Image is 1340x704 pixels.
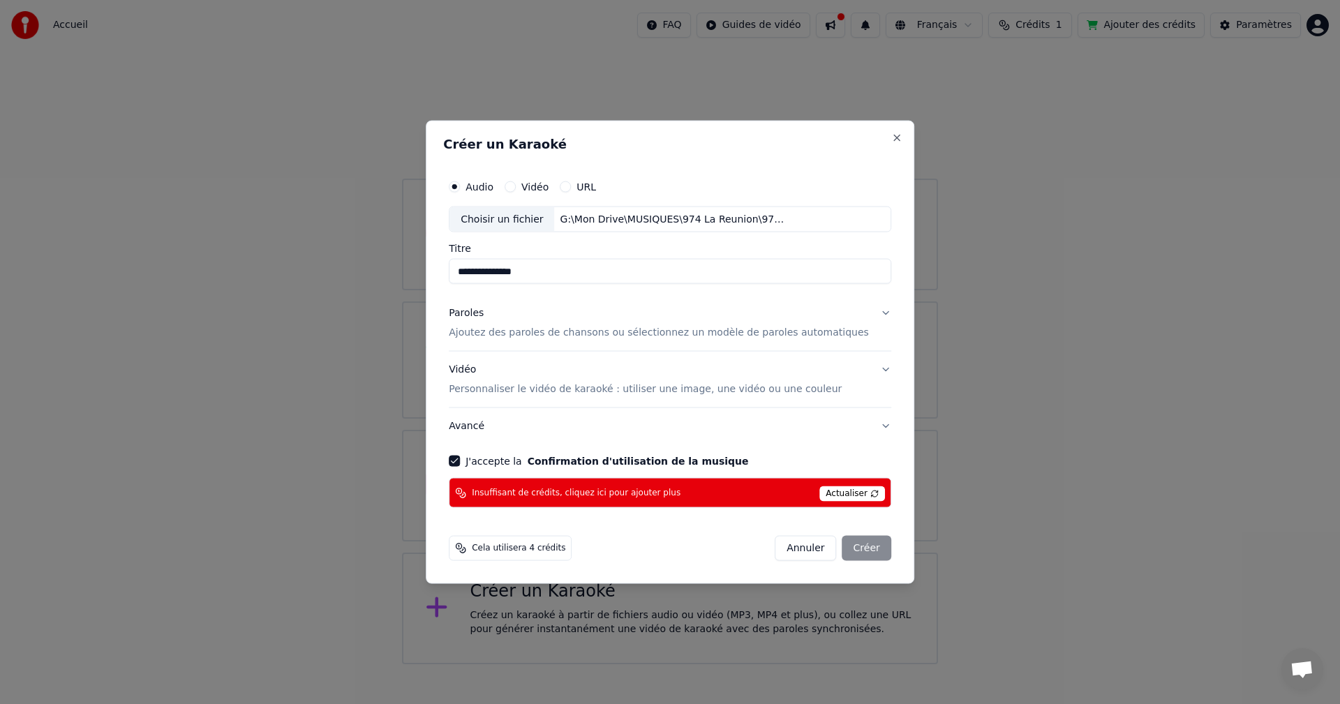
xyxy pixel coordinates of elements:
[449,326,869,340] p: Ajoutez des paroles de chansons ou sélectionnez un modèle de paroles automatiques
[449,207,554,232] div: Choisir un fichier
[443,137,897,150] h2: Créer un Karaoké
[449,363,842,396] div: Vidéo
[449,295,891,351] button: ParolesAjoutez des paroles de chansons ou sélectionnez un modèle de paroles automatiques
[472,487,680,498] span: Insuffisant de crédits, cliquez ici pour ajouter plus
[521,181,549,191] label: Vidéo
[449,382,842,396] p: Personnaliser le vidéo de karaoké : utiliser une image, une vidéo ou une couleur
[528,456,749,466] button: J'accepte la
[472,543,565,554] span: Cela utilisera 4 crédits
[819,486,885,502] span: Actualiser
[466,181,493,191] label: Audio
[466,456,748,466] label: J'accepte la
[555,212,792,226] div: G:\Mon Drive\MUSIQUES\974 La Reunion\974… La Réunion.mp3
[449,244,891,253] label: Titre
[449,408,891,444] button: Avancé
[775,536,836,561] button: Annuler
[449,306,484,320] div: Paroles
[576,181,596,191] label: URL
[449,352,891,407] button: VidéoPersonnaliser le vidéo de karaoké : utiliser une image, une vidéo ou une couleur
